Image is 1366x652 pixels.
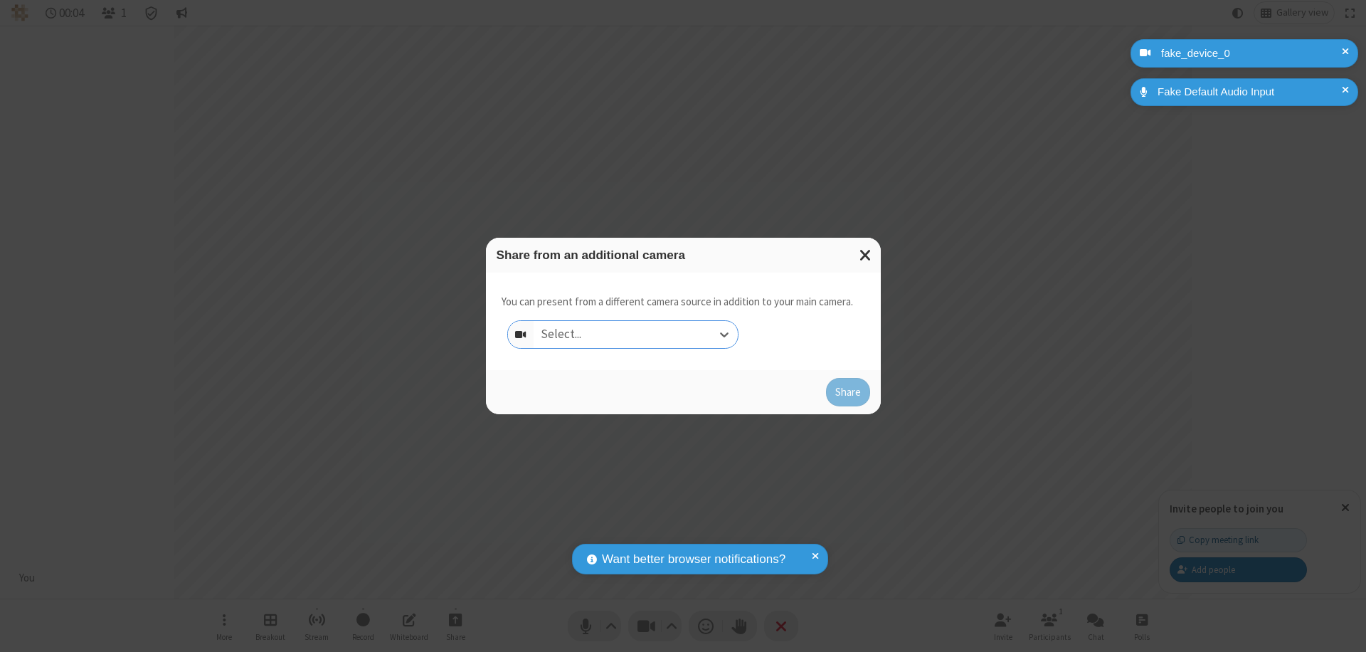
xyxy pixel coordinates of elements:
[1156,46,1348,62] div: fake_device_0
[502,294,853,310] p: You can present from a different camera source in addition to your main camera.
[826,378,870,406] button: Share
[1153,84,1348,100] div: Fake Default Audio Input
[851,238,881,273] button: Close modal
[497,248,870,262] h3: Share from an additional camera
[602,550,785,569] span: Want better browser notifications?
